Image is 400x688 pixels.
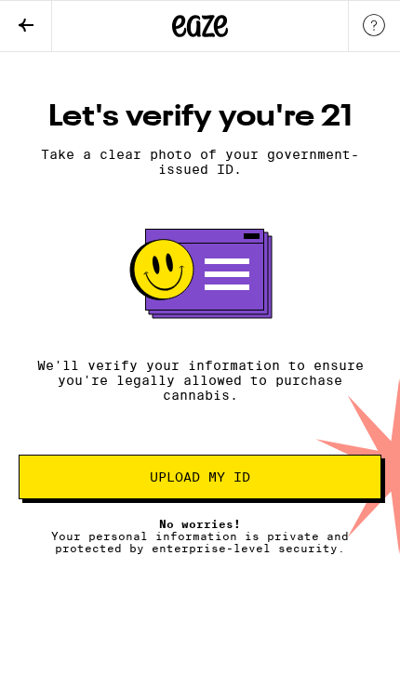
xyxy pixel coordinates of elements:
[150,470,250,483] span: Upload my ID
[19,455,381,499] button: Upload my ID
[19,147,381,177] p: Take a clear photo of your government-issued ID.
[159,518,241,530] span: No worries!
[19,99,381,136] h1: Let's verify you're 21
[19,518,381,554] p: Your personal information is private and protected by enterprise-level security.
[19,358,381,403] p: We'll verify your information to ensure you're legally allowed to purchase cannabis.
